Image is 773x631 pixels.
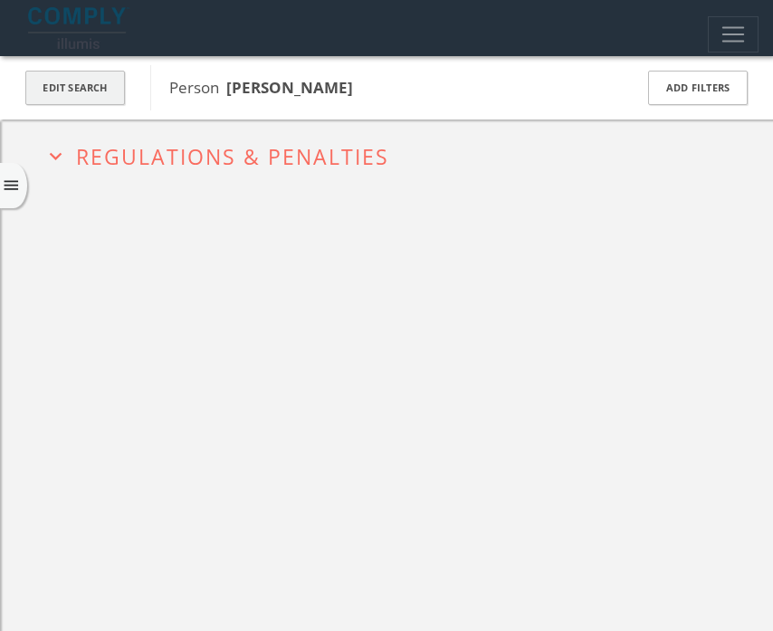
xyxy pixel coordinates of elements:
[708,16,759,53] button: Toggle navigation
[226,77,353,98] b: [PERSON_NAME]
[76,142,389,171] span: Regulations & Penalties
[43,144,68,168] i: expand_more
[648,71,748,106] button: Add Filters
[28,7,129,49] img: illumis
[25,71,125,106] button: Edit Search
[43,140,753,168] button: expand_moreRegulations & Penalties
[2,177,21,196] i: menu
[169,77,353,98] span: Person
